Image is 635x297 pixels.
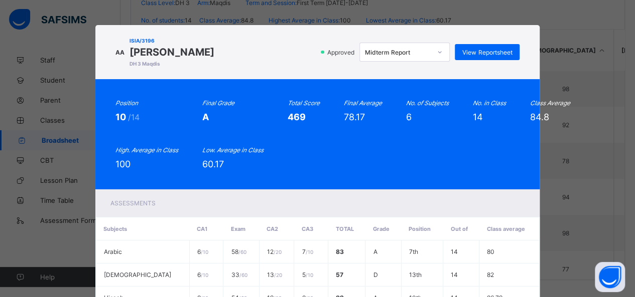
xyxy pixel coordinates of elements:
[473,99,506,107] i: No. in Class
[197,225,207,232] span: CA1
[406,99,449,107] i: No. of Subjects
[115,99,138,107] i: Position
[305,249,313,255] span: / 10
[365,49,431,56] div: Midterm Report
[409,225,431,232] span: Position
[130,61,214,67] span: DH 3 Maqdis
[202,146,264,154] i: Low. Average in Class
[267,225,278,232] span: CA2
[487,248,494,255] span: 80
[231,225,245,232] span: Exam
[201,272,208,278] span: / 10
[409,248,418,255] span: 7th
[530,112,549,122] span: 84.8
[530,99,570,107] i: Class Average
[115,159,131,169] span: 100
[104,248,122,255] span: Arabic
[487,271,494,278] span: 82
[238,249,246,255] span: / 60
[487,225,525,232] span: Class average
[239,272,247,278] span: / 60
[288,99,320,107] i: Total Score
[344,112,365,122] span: 78.17
[336,225,354,232] span: Total
[595,262,625,292] button: Open asap
[302,248,313,255] span: 7
[201,249,208,255] span: / 10
[451,271,458,278] span: 14
[451,248,458,255] span: 14
[130,38,214,44] span: ISIA/3196
[274,272,282,278] span: / 20
[336,248,344,255] span: 83
[110,199,156,207] span: Assessments
[130,46,214,58] span: [PERSON_NAME]
[409,271,422,278] span: 13th
[197,248,208,255] span: 6
[473,112,483,122] span: 14
[231,248,246,255] span: 58
[373,271,377,278] span: D
[450,225,467,232] span: Out of
[302,225,313,232] span: CA3
[202,112,209,122] span: A
[197,271,208,278] span: 6
[373,225,390,232] span: Grade
[336,271,343,278] span: 57
[462,49,512,56] span: View Reportsheet
[202,159,224,169] span: 60.17
[267,248,282,255] span: 12
[406,112,412,122] span: 6
[373,248,377,255] span: A
[302,271,313,278] span: 5
[115,146,178,154] i: High. Average in Class
[231,271,247,278] span: 33
[104,271,171,278] span: [DEMOGRAPHIC_DATA]
[115,49,124,56] span: AA
[115,112,128,122] span: 10
[344,99,382,107] i: Final Average
[326,49,357,56] span: Approved
[128,112,140,122] span: /14
[274,249,282,255] span: / 20
[202,99,234,107] i: Final Grade
[267,271,282,278] span: 13
[288,112,306,122] span: 469
[305,272,313,278] span: / 10
[103,225,127,232] span: Subjects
